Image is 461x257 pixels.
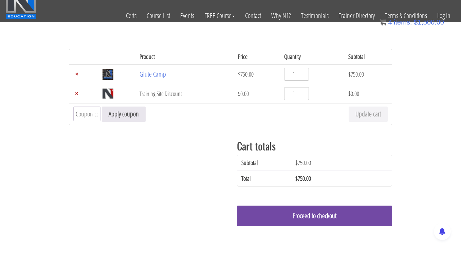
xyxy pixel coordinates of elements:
[414,18,444,26] bdi: 1,500.00
[414,18,418,26] span: $
[295,174,298,182] span: $
[380,19,386,26] img: icon11.png
[73,71,80,78] a: Remove Glute Camp from cart
[280,49,344,64] th: Quantity
[140,69,166,79] a: Glute Camp
[380,18,444,26] a: 4 items: $1,500.00
[348,70,364,78] bdi: 750.00
[295,159,298,167] span: $
[238,70,240,78] span: $
[237,171,291,186] th: Total
[394,18,412,26] span: items:
[295,174,311,182] bdi: 750.00
[237,155,291,171] th: Subtotal
[237,140,392,151] h2: Cart totals
[73,90,80,97] a: Remove Training Site Discount from cart
[238,90,249,98] bdi: 0.00
[236,231,393,251] iframe: Secure express checkout frame
[348,90,351,98] span: $
[103,88,113,99] img: Training Site Discount
[344,49,392,64] th: Subtotal
[135,49,234,64] th: Product
[348,90,359,98] bdi: 0.00
[238,70,254,78] bdi: 750.00
[238,90,240,98] span: $
[349,107,388,122] button: Update cart
[284,87,309,100] input: Product quantity
[388,18,392,26] span: 4
[295,159,311,167] bdi: 750.00
[348,70,351,78] span: $
[237,206,392,226] a: Proceed to checkout
[284,68,309,81] input: Product quantity
[103,69,113,80] img: Glute Camp
[73,107,100,121] input: Coupon code
[234,49,280,64] th: Price
[135,84,234,103] td: Training Site Discount
[102,107,146,122] button: Apply coupon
